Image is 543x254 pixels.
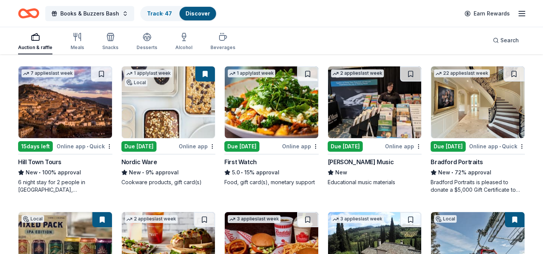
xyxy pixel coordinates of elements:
span: • [142,169,144,175]
span: • [241,169,243,175]
div: 7 applies last week [21,69,74,77]
span: New [26,168,38,177]
div: 3 applies last week [228,215,281,223]
div: Bradford Portraits is pleased to donate a $5,000 Gift Certificate to each auction event, which in... [431,179,525,194]
div: Due [DATE] [431,141,466,152]
button: Track· 47Discover [140,6,217,21]
span: • [87,143,88,149]
button: Meals [71,29,84,54]
a: Track· 47 [147,10,172,17]
div: Snacks [102,45,118,51]
span: New [129,168,141,177]
span: • [452,169,454,175]
span: New [438,168,450,177]
div: Local [125,79,147,86]
div: Beverages [210,45,235,51]
span: • [499,143,501,149]
a: Image for Bradford Portraits22 applieslast weekDue [DATE]Online app•QuickBradford PortraitsNew•72... [431,66,525,194]
button: Desserts [137,29,157,54]
div: Online app Quick [469,142,525,151]
div: Hill Town Tours [18,157,61,166]
div: 1 apply last week [228,69,275,77]
div: Auction & raffle [18,45,52,51]
div: 1 apply last week [125,69,172,77]
div: Online app Quick [57,142,112,151]
a: Image for Alfred Music2 applieslast weekDue [DATE]Online app[PERSON_NAME] MusicNewEducational mus... [328,66,422,186]
span: Books & Buzzers Bash [60,9,119,18]
button: Search [487,33,525,48]
span: 5.0 [232,168,240,177]
div: 2 applies last week [125,215,178,223]
a: Image for First Watch1 applylast weekDue [DATE]Online appFirst Watch5.0•15% approvalFood, gift ca... [224,66,319,186]
div: Due [DATE] [328,141,363,152]
div: Educational music materials [328,179,422,186]
div: 3 applies last week [331,215,384,223]
span: New [335,168,347,177]
div: Meals [71,45,84,51]
a: Discover [186,10,210,17]
img: Image for First Watch [225,66,318,138]
div: Desserts [137,45,157,51]
div: Nordic Ware [121,157,157,166]
div: 100% approval [18,168,112,177]
div: Local [434,215,457,223]
img: Image for Nordic Ware [122,66,215,138]
img: Image for Hill Town Tours [18,66,112,138]
div: 22 applies last week [434,69,490,77]
div: Due [DATE] [121,141,156,152]
div: Online app [179,142,215,151]
button: Snacks [102,29,118,54]
div: Local [21,215,44,223]
a: Home [18,5,39,22]
div: [PERSON_NAME] Music [328,157,394,166]
img: Image for Bradford Portraits [431,66,525,138]
div: 2 applies last week [331,69,384,77]
div: Online app [385,142,422,151]
div: First Watch [224,157,257,166]
div: 72% approval [431,168,525,177]
div: Online app [282,142,319,151]
a: Earn Rewards [460,7,514,20]
button: Beverages [210,29,235,54]
a: Image for Hill Town Tours 7 applieslast week15days leftOnline app•QuickHill Town ToursNew•100% ap... [18,66,112,194]
span: Search [500,36,519,45]
img: Image for Alfred Music [328,66,422,138]
div: 15 days left [18,141,53,152]
div: 9% approval [121,168,216,177]
div: Alcohol [175,45,192,51]
button: Alcohol [175,29,192,54]
button: Books & Buzzers Bash [45,6,134,21]
div: 15% approval [224,168,319,177]
div: Cookware products, gift card(s) [121,179,216,186]
span: • [39,169,41,175]
div: 6 night stay for 2 people in [GEOGRAPHIC_DATA], [GEOGRAPHIC_DATA] [18,179,112,194]
div: Bradford Portraits [431,157,483,166]
button: Auction & raffle [18,29,52,54]
div: Due [DATE] [224,141,259,152]
div: Food, gift card(s), monetary support [224,179,319,186]
a: Image for Nordic Ware1 applylast weekLocalDue [DATE]Online appNordic WareNew•9% approvalCookware ... [121,66,216,186]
